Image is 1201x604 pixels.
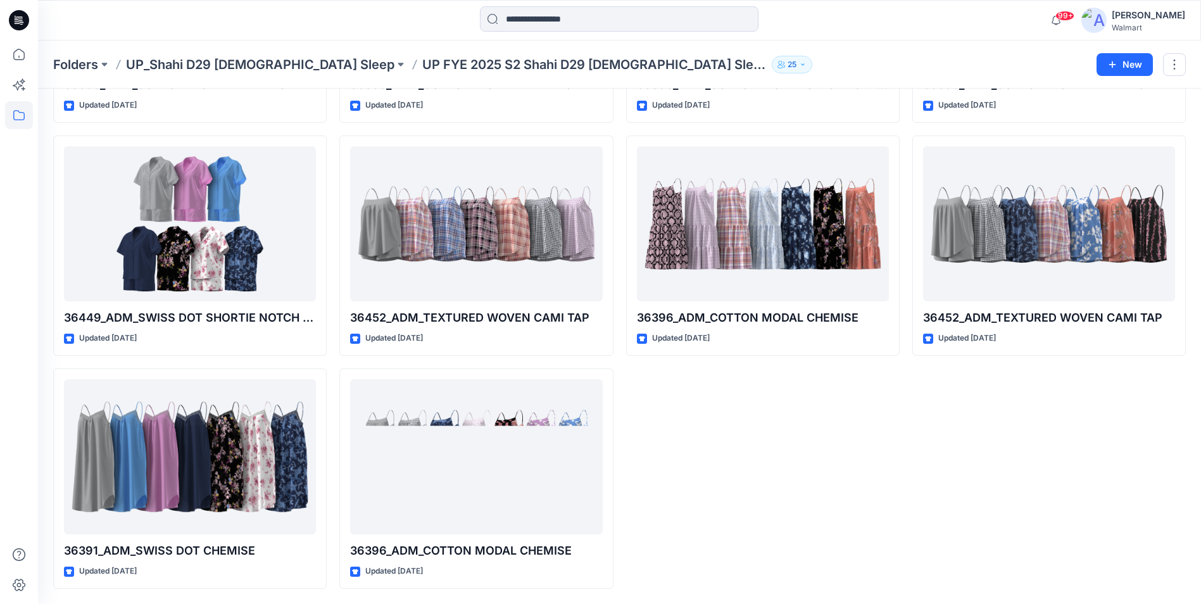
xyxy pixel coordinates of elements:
p: UP FYE 2025 S2 Shahi D29 [DEMOGRAPHIC_DATA] Sleepwear [422,56,767,73]
p: 36396_ADM_COTTON MODAL CHEMISE [350,542,602,560]
a: 36452_ADM_TEXTURED WOVEN CAMI TAP [923,146,1175,301]
a: 36452_ADM_TEXTURED WOVEN CAMI TAP [350,146,602,301]
a: 36396_ADM_COTTON MODAL CHEMISE [350,379,602,534]
p: 36449_ADM_SWISS DOT SHORTIE NOTCH NECK [64,309,316,327]
a: 36449_ADM_SWISS DOT SHORTIE NOTCH NECK [64,146,316,301]
p: Updated [DATE] [79,565,137,578]
p: 25 [788,58,796,72]
div: [PERSON_NAME] [1112,8,1185,23]
p: Updated [DATE] [79,332,137,345]
img: avatar [1081,8,1107,33]
div: Walmart [1112,23,1185,32]
a: Folders [53,56,98,73]
p: Updated [DATE] [938,332,996,345]
button: New [1097,53,1153,76]
a: 36396_ADM_COTTON MODAL CHEMISE [637,146,889,301]
p: Updated [DATE] [652,332,710,345]
p: Updated [DATE] [365,565,423,578]
span: 99+ [1055,11,1074,21]
p: Updated [DATE] [365,332,423,345]
p: Updated [DATE] [652,99,710,112]
p: 36452_ADM_TEXTURED WOVEN CAMI TAP [350,309,602,327]
p: 36391_ADM_SWISS DOT CHEMISE [64,542,316,560]
a: UP_Shahi D29 [DEMOGRAPHIC_DATA] Sleep [126,56,394,73]
p: Updated [DATE] [365,99,423,112]
p: 36452_ADM_TEXTURED WOVEN CAMI TAP [923,309,1175,327]
p: 36396_ADM_COTTON MODAL CHEMISE [637,309,889,327]
p: Updated [DATE] [79,99,137,112]
button: 25 [772,56,812,73]
a: 36391_ADM_SWISS DOT CHEMISE [64,379,316,534]
p: Updated [DATE] [938,99,996,112]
